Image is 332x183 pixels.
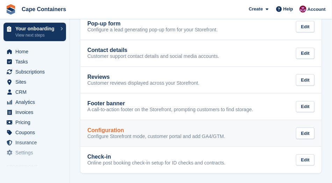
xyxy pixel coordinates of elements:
div: Edit [296,128,315,139]
span: Sites [15,77,57,87]
a: Footer banner A call-to-action footer on the Storefront, prompting customers to find storage. Edit [80,93,322,120]
h2: Configuration [87,127,124,134]
a: menu [3,107,66,117]
span: Tasks [15,57,57,67]
span: Analytics [15,97,57,107]
a: Reviews Customer reviews displayed across your Storefront. Edit [80,67,322,93]
img: stora-icon-8386f47178a22dfd0bd8f6a31ec36ba5ce8667c1dd55bd0f319d3a0aa187defe.svg [6,4,16,15]
a: menu [3,138,66,147]
span: Storefront [6,163,70,170]
p: View next steps [15,32,57,38]
span: Settings [15,148,57,158]
p: Your onboarding [15,26,57,31]
div: Edit [296,21,315,32]
span: Insurance [15,138,57,147]
div: Edit [296,101,315,113]
h2: Contact details [87,47,128,53]
span: Account [308,6,326,13]
a: menu [3,57,66,67]
h2: Footer banner [87,100,125,107]
p: Online post booking check-in setup for ID checks and contracts. [87,160,225,166]
a: Pop-up form Configure a lead generating pop-up form for your Storefront. Edit [80,14,322,40]
div: Edit [296,48,315,59]
a: menu [3,117,66,127]
a: menu [3,67,66,77]
span: Pricing [15,117,57,127]
h2: Check-in [87,154,111,160]
h2: Pop-up form [87,21,121,27]
a: Contact details Customer support contact details and social media accounts. Edit [80,40,322,67]
span: Coupons [15,128,57,137]
p: Customer support contact details and social media accounts. [87,53,219,60]
p: Customer reviews displayed across your Storefront. [87,80,200,86]
a: menu [3,47,66,56]
p: A call-to-action footer on the Storefront, prompting customers to find storage. [87,107,253,113]
a: menu [3,128,66,137]
h2: Reviews [87,74,110,80]
span: CRM [15,87,57,97]
a: Cape Containers [19,3,69,15]
img: Matt Dollisson [299,6,306,13]
span: Invoices [15,107,57,117]
a: menu [3,148,66,158]
div: Edit [296,74,315,86]
a: Check-in Online post booking check-in setup for ID checks and contracts. Edit [80,147,322,173]
a: Configuration Configure Storefront mode, customer portal and add GA4/GTM. Edit [80,120,322,147]
p: Configure a lead generating pop-up form for your Storefront. [87,27,218,33]
div: Edit [296,154,315,166]
p: Configure Storefront mode, customer portal and add GA4/GTM. [87,134,225,140]
a: menu [3,97,66,107]
span: Help [283,6,293,13]
span: Create [249,6,263,13]
a: menu [3,87,66,97]
a: Your onboarding View next steps [3,23,66,41]
span: Home [15,47,57,56]
a: menu [3,77,66,87]
span: Subscriptions [15,67,57,77]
